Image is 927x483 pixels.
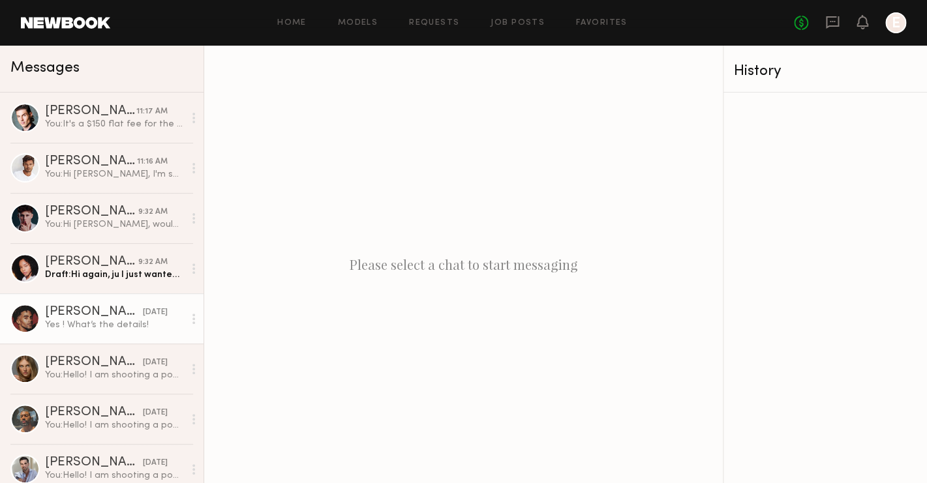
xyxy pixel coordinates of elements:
[45,406,143,419] div: [PERSON_NAME]
[204,46,723,483] div: Please select a chat to start messaging
[45,456,143,469] div: [PERSON_NAME]
[45,419,184,432] div: You: Hello! I am shooting a podcast based on Women's Hormonal Health [DATE][DATE] in [GEOGRAPHIC_...
[143,407,168,419] div: [DATE]
[45,306,143,319] div: [PERSON_NAME]
[45,218,184,231] div: You: Hi [PERSON_NAME], would you be able to send a 1–2 minute self-tape video introducing yoursel...
[409,19,459,27] a: Requests
[45,205,138,218] div: [PERSON_NAME]
[576,19,628,27] a: Favorites
[45,105,136,118] div: [PERSON_NAME]
[45,168,184,181] div: You: Hi [PERSON_NAME], I'm so sorry, I wish we could but our budget is super tight since we are a...
[734,64,917,79] div: History
[143,457,168,469] div: [DATE]
[143,306,168,319] div: [DATE]
[45,319,184,331] div: Yes ! What’s the details!
[338,19,378,27] a: Models
[45,469,184,482] div: You: Hello! I am shooting a podcast based on Women's Hormonal Health [DATE][DATE] in [GEOGRAPHIC_...
[45,155,137,168] div: [PERSON_NAME]
[138,256,168,269] div: 9:32 AM
[277,19,307,27] a: Home
[138,206,168,218] div: 9:32 AM
[885,12,906,33] a: E
[45,269,184,281] div: Draft: Hi again, ju I just wanted to confirm your availability for [DATE]. We are shooting from 1...
[491,19,545,27] a: Job Posts
[136,106,168,118] div: 11:17 AM
[143,357,168,369] div: [DATE]
[45,118,184,130] div: You: It's a $150 flat fee for the shoot + $250 for rights in perpetuity for us to use across our ...
[10,61,80,76] span: Messages
[137,156,168,168] div: 11:16 AM
[45,256,138,269] div: [PERSON_NAME]
[45,369,184,381] div: You: Hello! I am shooting a podcast based on Women's Hormonal Health [DATE][DATE] in [GEOGRAPHIC_...
[45,356,143,369] div: [PERSON_NAME]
